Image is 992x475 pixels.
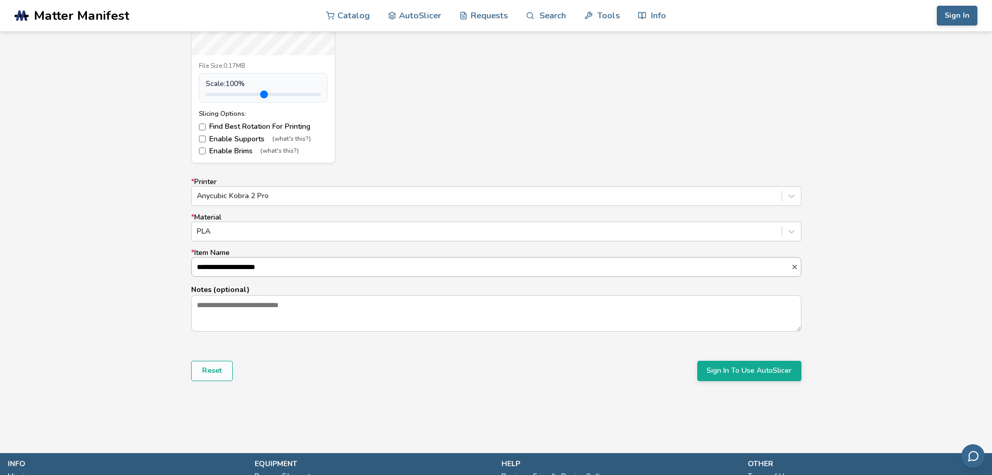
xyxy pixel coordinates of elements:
button: Sign In [937,6,977,26]
input: Enable Supports(what's this?) [199,136,206,142]
div: Slicing Options: [199,110,328,117]
p: info [8,458,244,469]
label: Find Best Rotation For Printing [199,123,328,131]
input: *PrinterAnycubic Kobra 2 Pro [197,192,199,200]
label: Enable Supports [199,135,328,143]
button: Sign In To Use AutoSlicer [697,361,801,381]
input: Enable Brims(what's this?) [199,148,206,154]
p: equipment [255,458,491,469]
textarea: Notes (optional) [192,296,801,331]
input: Find Best Rotation For Printing [199,124,206,130]
p: other [748,458,984,469]
div: File Size: 0.17MB [199,63,328,70]
label: Printer [191,178,801,206]
span: Matter Manifest [34,8,129,23]
input: *Item Name [192,258,791,276]
span: Scale: 100 % [206,80,245,88]
p: help [501,458,738,469]
label: Enable Brims [199,147,328,155]
label: Material [191,213,801,241]
label: Item Name [191,249,801,277]
button: *Item Name [791,263,801,271]
button: Send feedback via email [961,444,985,468]
span: (what's this?) [260,148,299,155]
button: Reset [191,361,233,381]
p: Notes (optional) [191,284,801,295]
span: (what's this?) [272,136,311,143]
